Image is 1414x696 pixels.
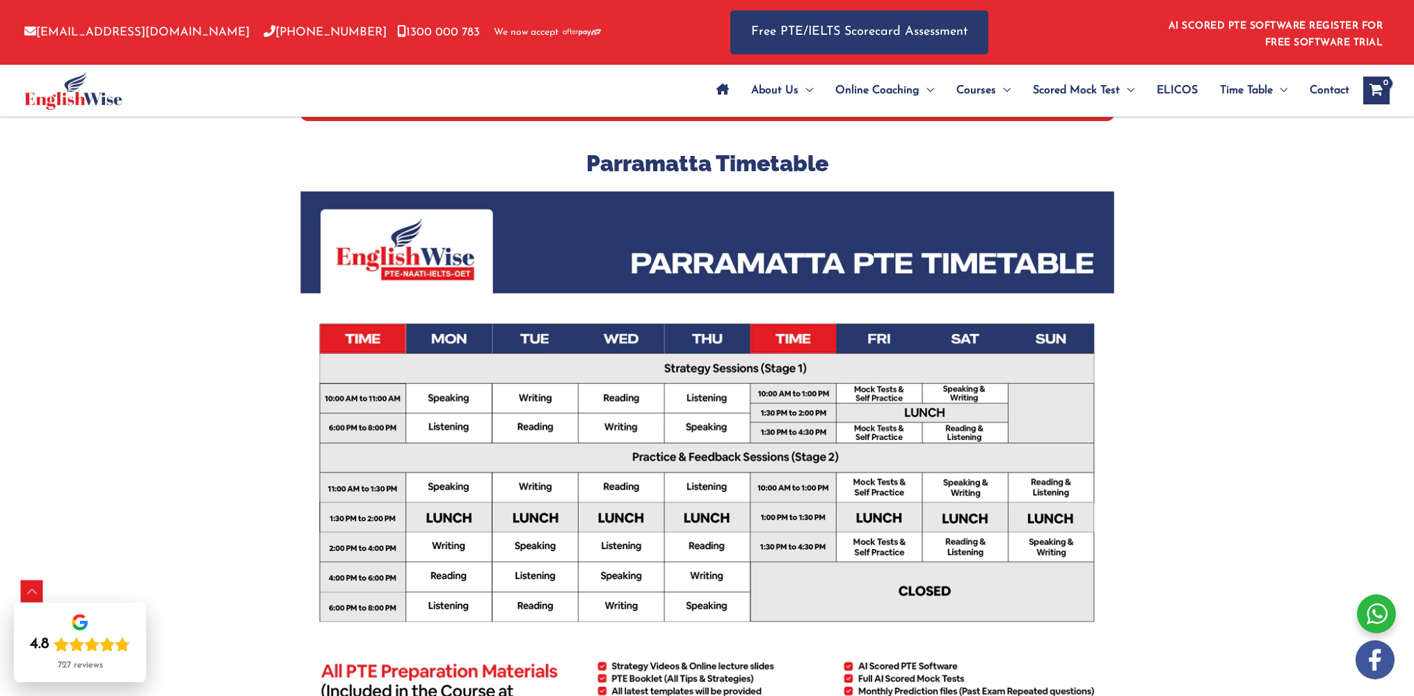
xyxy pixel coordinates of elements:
a: ELICOS [1146,66,1209,115]
span: Menu Toggle [919,66,934,115]
span: Contact [1310,66,1349,115]
span: Menu Toggle [798,66,813,115]
a: About UsMenu Toggle [740,66,824,115]
span: Online Coaching [835,66,919,115]
a: Scored Mock TestMenu Toggle [1022,66,1146,115]
div: Rating: 4.8 out of 5 [30,635,130,654]
span: Menu Toggle [1273,66,1287,115]
span: ELICOS [1157,66,1198,115]
h3: Parramatta Timetable [300,149,1114,178]
div: 4.8 [30,635,49,654]
img: white-facebook.png [1356,640,1395,679]
span: Courses [956,66,996,115]
a: Free PTE/IELTS Scorecard Assessment [730,10,988,54]
a: [PHONE_NUMBER] [264,26,387,38]
a: Contact [1299,66,1349,115]
span: We now accept [494,26,559,40]
span: Scored Mock Test [1033,66,1120,115]
a: AI SCORED PTE SOFTWARE REGISTER FOR FREE SOFTWARE TRIAL [1168,21,1383,48]
div: 727 reviews [58,660,103,671]
img: cropped-ew-logo [24,72,122,110]
a: Time TableMenu Toggle [1209,66,1299,115]
a: CoursesMenu Toggle [945,66,1022,115]
a: 1300 000 783 [397,26,480,38]
span: Menu Toggle [996,66,1011,115]
a: View Shopping Cart, empty [1363,77,1390,104]
span: Menu Toggle [1120,66,1134,115]
nav: Site Navigation: Main Menu [705,66,1349,115]
a: [EMAIL_ADDRESS][DOMAIN_NAME] [24,26,250,38]
span: About Us [751,66,798,115]
img: Afterpay-Logo [563,29,601,36]
aside: Header Widget 1 [1160,10,1390,55]
a: Online CoachingMenu Toggle [824,66,945,115]
span: Time Table [1220,66,1273,115]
